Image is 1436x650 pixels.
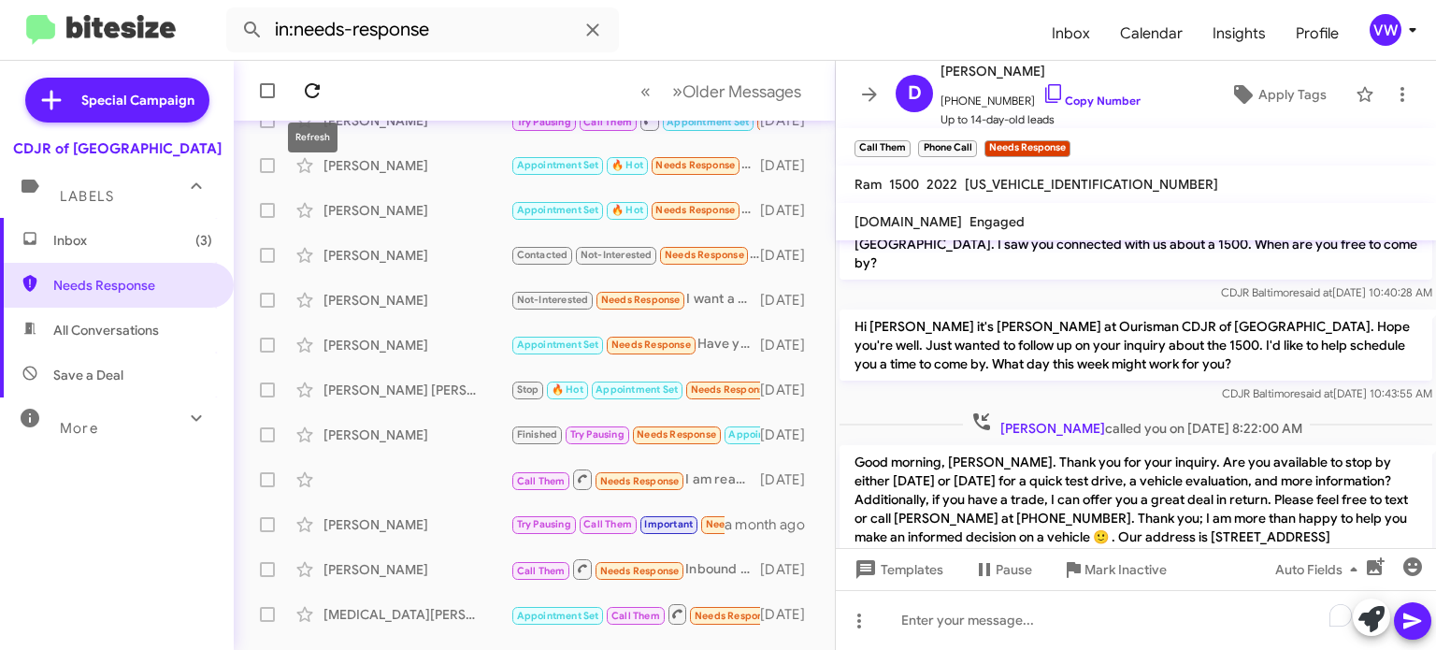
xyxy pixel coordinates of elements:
[630,72,812,110] nav: Page navigation example
[226,7,619,52] input: Search
[1000,420,1105,437] span: [PERSON_NAME]
[323,156,510,175] div: [PERSON_NAME]
[836,553,958,586] button: Templates
[682,81,801,102] span: Older Messages
[672,79,682,103] span: »
[640,79,651,103] span: «
[963,411,1310,438] span: called you on [DATE] 8:22:00 AM
[840,445,1432,554] p: Good morning, [PERSON_NAME]. Thank you for your inquiry. Are you available to stop by either [DAT...
[53,366,123,384] span: Save a Deal
[60,420,98,437] span: More
[323,201,510,220] div: [PERSON_NAME]
[323,336,510,354] div: [PERSON_NAME]
[760,156,820,175] div: [DATE]
[323,426,510,444] div: [PERSON_NAME]
[517,565,566,577] span: Call Them
[1260,553,1380,586] button: Auto Fields
[655,204,735,216] span: Needs Response
[510,334,760,355] div: Have you anything new? Or a better deal?
[854,140,911,157] small: Call Them
[600,565,680,577] span: Needs Response
[1354,14,1415,46] button: vw
[760,336,820,354] div: [DATE]
[760,560,820,579] div: [DATE]
[81,91,194,109] span: Special Campaign
[1258,78,1327,111] span: Apply Tags
[725,515,820,534] div: a month ago
[760,291,820,310] div: [DATE]
[517,610,599,622] span: Appointment Set
[510,602,760,626] div: Inbound Call
[1084,553,1167,586] span: Mark Inactive
[661,72,812,110] button: Next
[941,60,1141,82] span: [PERSON_NAME]
[1198,7,1281,61] a: Insights
[629,72,662,110] button: Previous
[926,176,957,193] span: 2022
[570,428,625,441] span: Try Pausing
[969,213,1025,230] span: Engaged
[840,209,1432,280] p: Hi [PERSON_NAME] this is [PERSON_NAME], General Sales Manager at Ourisman CDJR of [GEOGRAPHIC_DAT...
[323,111,510,130] div: [PERSON_NAME]
[53,321,159,339] span: All Conversations
[854,213,962,230] span: [DOMAIN_NAME]
[510,557,760,581] div: Inbound Call
[323,515,510,534] div: [PERSON_NAME]
[908,79,922,108] span: D
[13,139,222,158] div: CDJR of [GEOGRAPHIC_DATA]
[600,475,680,487] span: Needs Response
[1281,7,1354,61] a: Profile
[611,159,643,171] span: 🔥 Hot
[53,231,212,250] span: Inbox
[1209,78,1346,111] button: Apply Tags
[695,610,774,622] span: Needs Response
[667,116,749,128] span: Appointment Set
[510,154,760,176] div: Yes
[195,231,212,250] span: (3)
[583,518,632,530] span: Call Them
[760,381,820,399] div: [DATE]
[611,610,660,622] span: Call Them
[288,123,337,152] div: Refresh
[760,246,820,265] div: [DATE]
[1042,94,1141,108] a: Copy Number
[517,249,568,261] span: Contacted
[1275,553,1365,586] span: Auto Fields
[760,470,820,489] div: [DATE]
[517,294,589,306] span: Not-Interested
[941,82,1141,110] span: [PHONE_NUMBER]
[581,249,653,261] span: Not-Interested
[510,244,760,266] div: This is not [PERSON_NAME] phone have a great day
[517,159,599,171] span: Appointment Set
[760,111,820,130] div: [DATE]
[1370,14,1401,46] div: vw
[958,553,1047,586] button: Pause
[836,590,1436,650] div: To enrich screen reader interactions, please activate Accessibility in Grammarly extension settings
[323,605,510,624] div: [MEDICAL_DATA][PERSON_NAME]
[644,518,693,530] span: Important
[517,116,571,128] span: Try Pausing
[517,475,566,487] span: Call Them
[517,204,599,216] span: Appointment Set
[1300,285,1332,299] span: said at
[851,553,943,586] span: Templates
[611,204,643,216] span: 🔥 Hot
[760,426,820,444] div: [DATE]
[323,291,510,310] div: [PERSON_NAME]
[517,383,539,396] span: Stop
[510,379,760,400] div: On the way now but have to leave by 3
[1105,7,1198,61] a: Calendar
[637,428,716,441] span: Needs Response
[53,276,212,295] span: Needs Response
[840,310,1432,381] p: Hi [PERSON_NAME] it's [PERSON_NAME] at Ourisman CDJR of [GEOGRAPHIC_DATA]. Hope you're well. Just...
[323,246,510,265] div: [PERSON_NAME]
[510,424,760,445] div: I got to get ready to take my wife to [MEDICAL_DATA], will see you later!!!
[517,428,558,441] span: Finished
[996,553,1032,586] span: Pause
[510,513,725,535] div: I actually bought a vehicle with you guys over the weekend
[760,201,820,220] div: [DATE]
[665,249,744,261] span: Needs Response
[596,383,678,396] span: Appointment Set
[984,140,1070,157] small: Needs Response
